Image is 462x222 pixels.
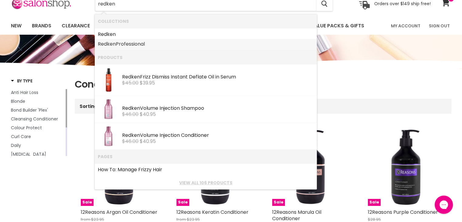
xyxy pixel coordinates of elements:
[11,98,64,105] a: Blonde
[272,209,321,222] a: 12Reasons Marula Oil Conditioner
[122,138,139,145] s: $46.00
[306,19,369,32] a: Value Packs & Gifts
[432,193,456,216] iframe: Gorgias live chat messenger
[81,199,94,206] span: Sale
[95,64,317,95] li: Products: Redken Frizz Dismiss Instant Deflate Oil in Serum
[387,19,424,32] a: My Account
[98,126,119,147] img: REDKENVOLUMEINJECTIONCONDITIONER_200x.jpg
[11,134,31,140] span: Curl Care
[95,163,317,176] li: Pages: How To: Manage Frizzy Hair
[95,176,317,189] li: View All
[11,98,25,104] span: Blonde
[6,19,26,32] a: New
[81,128,158,206] a: 12Reasons Argan Oil ConditionerSale
[374,1,431,6] p: Orders over $149 ship free!
[368,199,381,206] span: Sale
[98,99,119,120] img: REDKENVOLUMEINJECTIONSHAMPOO_200x.jpg
[11,116,64,122] a: Cleansing Conditioner
[11,151,64,158] a: Hair Extension
[11,107,48,113] span: Bond Builder 'Plex'
[95,123,317,150] li: Products: Redken Volume Injection Conditioner
[122,106,314,112] div: Volume Injection Shampoo
[11,142,64,149] a: Daily
[122,132,140,139] b: Redken
[140,138,156,145] span: $40.95
[425,19,453,32] a: Sign Out
[122,133,314,139] div: Volume Injection Conditioner
[122,105,140,112] b: Redken
[11,107,64,113] a: Bond Builder 'Plex'
[176,209,248,216] a: 12Reasons Keratin Conditioner
[140,111,156,118] span: $40.95
[272,199,285,206] span: Sale
[140,79,155,86] span: $39.95
[11,133,64,140] a: Curl Care
[176,199,189,206] span: Sale
[11,89,38,95] span: Anti Hair Loss
[11,89,64,96] a: Anti Hair Loss
[81,128,158,206] img: 12Reasons Argan Oil Conditioner
[98,40,116,47] b: Redken
[81,209,157,216] a: 12Reasons Argan Oil Conditioner
[11,142,21,148] span: Daily
[98,165,314,175] a: How To: Manage Frizzy Hair
[95,150,317,163] li: Pages
[80,104,98,109] label: Sorting
[122,111,139,118] s: $46.00
[57,19,94,32] a: Clearance
[95,14,317,28] li: Collections
[11,116,58,122] span: Cleansing Conditioner
[122,74,314,81] div: Frizz Dismiss Instant Deflate Oil in Serum
[95,50,317,64] li: Products
[95,95,317,123] li: Products: Redken Volume Injection Shampoo
[95,39,317,50] li: Collections: Redken Professional
[95,28,317,39] li: Collections: Redken
[11,124,64,131] a: Colour Protect
[100,67,118,93] img: REDKENFRIZZDIMISSINSTANTDEFLATE_200x.jpg
[368,209,438,216] a: 12Reasons Purple Conditioner
[6,17,378,35] ul: Main menu
[11,151,46,157] span: [MEDICAL_DATA]
[11,125,42,131] span: Colour Protect
[3,17,459,35] nav: Main
[27,19,56,32] a: Brands
[368,128,445,206] img: 12Reasons Purple Conditioner
[98,180,314,185] a: View all 106 products
[11,78,33,84] h3: By Type
[368,128,445,206] a: 12Reasons Purple ConditionerSale
[122,73,140,80] b: Redken
[75,78,451,91] h1: Conditioner
[122,79,139,86] s: $45.00
[98,39,314,49] a: Professional
[98,31,116,38] b: Redken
